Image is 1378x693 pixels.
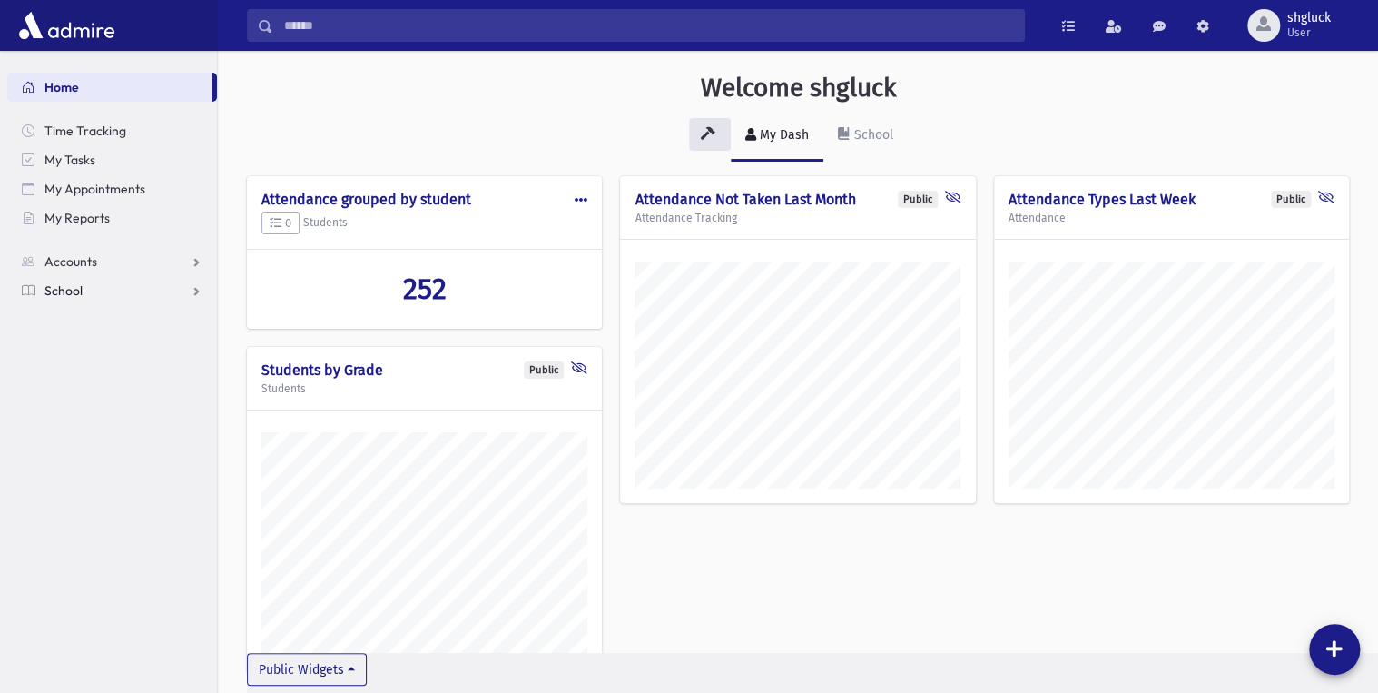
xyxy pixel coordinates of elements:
span: Home [44,79,79,95]
span: User [1287,25,1331,40]
div: Public [1271,191,1311,208]
a: School [7,276,217,305]
span: My Tasks [44,152,95,168]
input: Search [273,9,1024,42]
a: My Dash [731,111,823,162]
h4: Attendance Types Last Week [1009,191,1334,208]
button: 0 [261,212,300,235]
span: 252 [403,272,447,306]
div: School [851,127,893,143]
span: 0 [270,216,291,230]
a: Accounts [7,247,217,276]
h4: Attendance grouped by student [261,191,587,208]
div: My Dash [756,127,809,143]
h5: Attendance [1009,212,1334,224]
span: My Reports [44,210,110,226]
h4: Students by Grade [261,361,587,379]
a: Time Tracking [7,116,217,145]
h5: Students [261,382,587,395]
a: 252 [261,272,587,306]
h4: Attendance Not Taken Last Month [635,191,960,208]
button: Public Widgets [247,653,367,686]
div: Public [898,191,938,208]
span: My Appointments [44,181,145,197]
a: My Appointments [7,174,217,203]
span: shgluck [1287,11,1331,25]
h5: Students [261,212,587,235]
a: School [823,111,908,162]
h3: Welcome shgluck [701,73,896,104]
a: My Reports [7,203,217,233]
a: Home [7,73,212,102]
span: School [44,282,83,299]
span: Time Tracking [44,123,126,139]
img: AdmirePro [15,7,119,44]
h5: Attendance Tracking [635,212,960,224]
div: Public [524,361,564,379]
a: My Tasks [7,145,217,174]
span: Accounts [44,253,97,270]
